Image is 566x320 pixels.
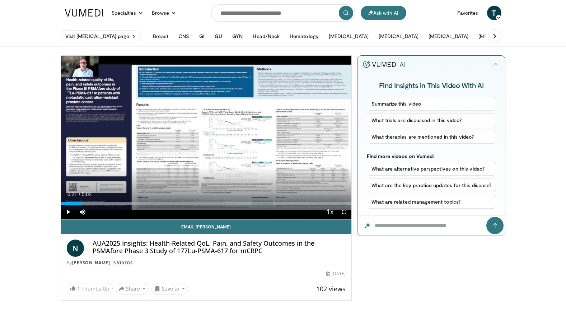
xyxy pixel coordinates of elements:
img: vumedi-ai-logo.v2.svg [363,61,405,68]
span: 1 [77,285,80,292]
button: Head/Neck [248,29,284,43]
button: What are the key practice updates for this disease? [367,178,496,192]
button: Play [61,205,75,219]
button: Save to [151,283,188,295]
div: Progress Bar [61,202,352,205]
button: What are alternative perspectives on this video? [367,162,496,176]
a: Visit [MEDICAL_DATA] page [61,30,141,42]
button: Breast [149,29,172,43]
a: [PERSON_NAME] [72,260,110,266]
span: 5:02 [82,191,92,197]
button: [MEDICAL_DATA] [324,29,373,43]
h4: Find Insights in This Video With AI [367,80,496,90]
button: Mute [75,205,90,219]
button: Fullscreen [337,205,351,219]
button: Hematology [285,29,323,43]
a: N [67,240,84,257]
button: [MEDICAL_DATA] [374,29,423,43]
a: Favorites [453,6,483,20]
button: GU [210,29,226,43]
button: Share [116,283,149,295]
p: Find more videos on Vumedi [367,153,496,159]
h4: AUA2025 Insights: Health-Related QoL, Pain, and Safety Outcomes in the PSMAfore Phase 3 Study of ... [93,240,346,255]
img: VuMedi Logo [65,9,103,17]
video-js: Video Player [61,56,352,219]
a: 5 Videos [111,260,135,266]
button: What therapies are mentioned in this video? [367,130,496,144]
button: GYN [228,29,247,43]
span: 0:21 [67,191,77,197]
button: Playback Rate [323,205,337,219]
span: / [79,191,80,197]
a: 1 Thumbs Up [67,283,113,294]
input: Search topics, interventions [211,4,355,22]
a: Email [PERSON_NAME] [61,219,352,234]
button: Ask with AI [361,6,406,20]
a: T [487,6,501,20]
button: [MEDICAL_DATA] [424,29,473,43]
a: Specialties [107,6,148,20]
button: What trials are discussed in this video? [367,113,496,127]
div: [DATE] [326,270,346,277]
span: 102 views [316,284,346,293]
button: CNS [174,29,193,43]
a: Browse [148,6,181,20]
div: By [67,260,346,266]
button: [MEDICAL_DATA] [474,29,523,43]
button: Summarize this video [367,97,496,111]
button: GI [195,29,209,43]
input: Question for the AI [357,215,505,236]
button: What are related management topics? [367,195,496,209]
